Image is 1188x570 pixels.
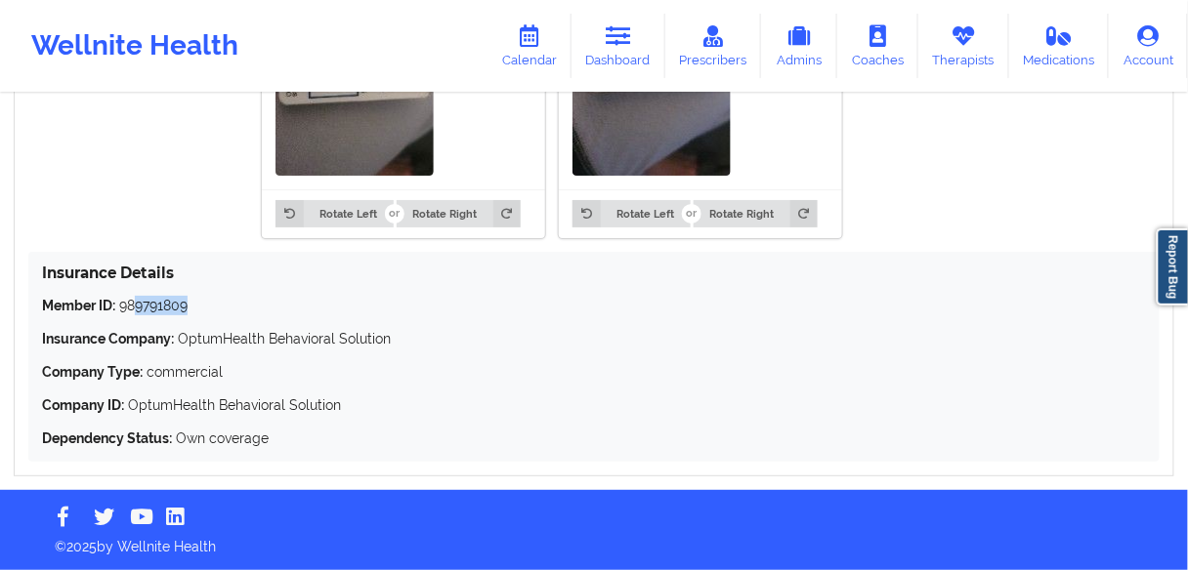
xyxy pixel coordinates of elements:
p: OptumHealth Behavioral Solution [42,329,1146,348]
a: Prescribers [665,14,762,78]
p: Own coverage [42,428,1146,448]
a: Dashboard [572,14,665,78]
button: Rotate Right [694,200,818,227]
strong: Company Type: [42,364,143,380]
p: © 2025 by Wellnite Health [41,523,1147,556]
button: Rotate Right [397,200,521,227]
p: commercial [42,362,1146,382]
a: Therapists [918,14,1009,78]
strong: Company ID: [42,397,124,413]
p: OptumHealth Behavioral Solution [42,395,1146,415]
a: Admins [761,14,837,78]
a: Account [1109,14,1188,78]
a: Coaches [837,14,918,78]
button: Rotate Left [276,200,393,227]
strong: Member ID: [42,298,115,313]
button: Rotate Left [573,200,690,227]
strong: Dependency Status: [42,430,172,446]
a: Report Bug [1157,228,1188,305]
a: Calendar [488,14,572,78]
p: 989791809 [42,296,1146,315]
a: Medications [1009,14,1110,78]
strong: Insurance Company: [42,331,174,346]
h4: Insurance Details [42,264,1146,282]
